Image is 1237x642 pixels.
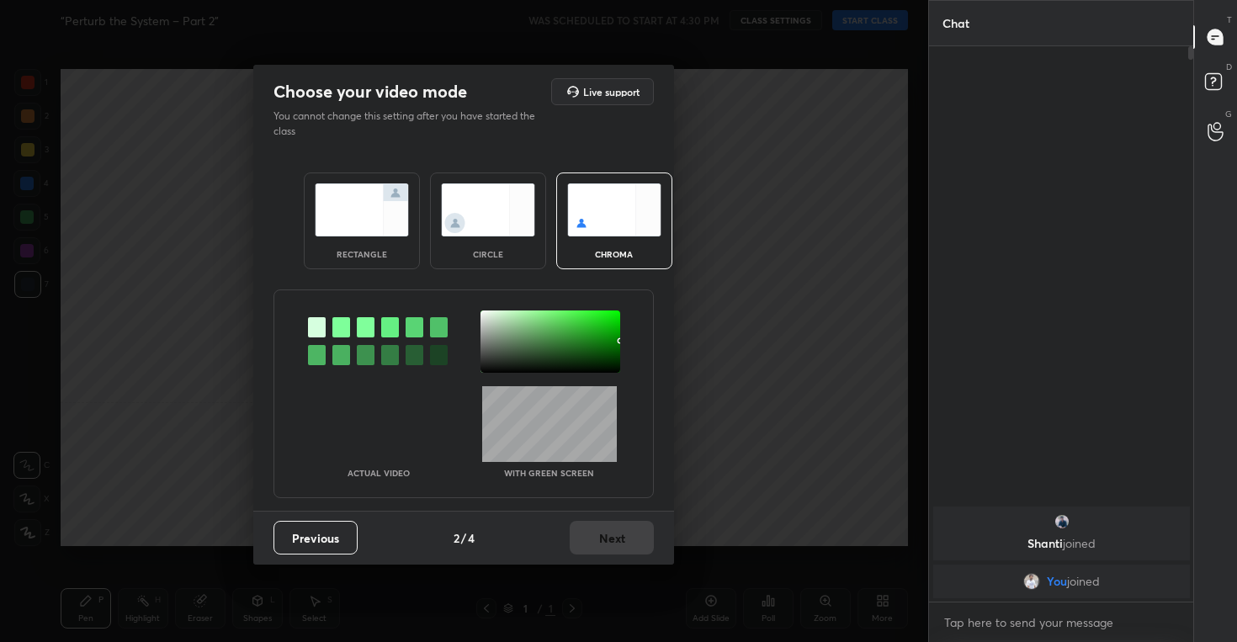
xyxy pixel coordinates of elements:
h5: Live support [583,87,640,97]
h4: 2 [454,529,459,547]
p: T [1227,13,1232,26]
p: G [1225,108,1232,120]
div: chroma [581,250,648,258]
p: Actual Video [348,469,410,477]
span: joined [1063,535,1096,551]
div: rectangle [328,250,396,258]
img: normalScreenIcon.ae25ed63.svg [315,183,409,236]
h4: / [461,529,466,547]
h4: 4 [468,529,475,547]
div: circle [454,250,522,258]
p: Shanti [943,537,1180,550]
img: chromaScreenIcon.c19ab0a0.svg [567,183,661,236]
p: D [1226,61,1232,73]
img: a200fcb8e4b8429081d4a3a55f975463.jpg [1053,513,1070,530]
div: grid [929,503,1194,602]
img: circleScreenIcon.acc0effb.svg [441,183,535,236]
h2: Choose your video mode [273,81,467,103]
button: Previous [273,521,358,554]
span: joined [1067,575,1100,588]
p: Chat [929,1,983,45]
img: 5fec7a98e4a9477db02da60e09992c81.jpg [1023,573,1040,590]
span: You [1047,575,1067,588]
p: You cannot change this setting after you have started the class [273,109,546,139]
p: With green screen [504,469,594,477]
